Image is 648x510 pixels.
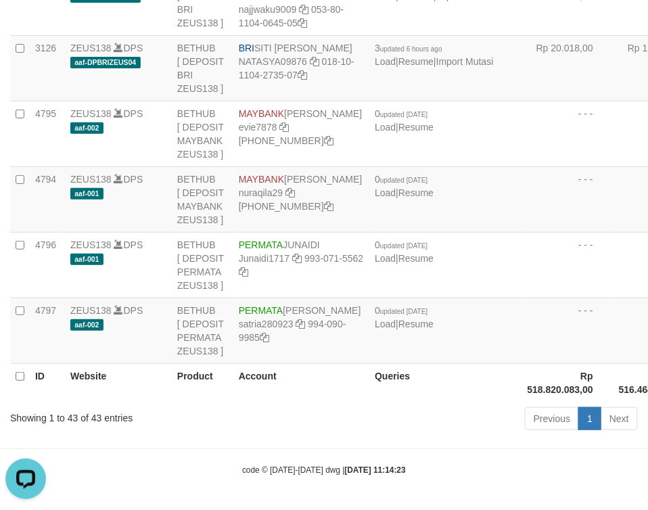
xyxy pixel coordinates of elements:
[239,122,277,133] a: evie7878
[280,122,290,133] a: Copy evie7878 to clipboard
[375,239,427,250] span: 0
[436,56,494,67] a: Import Mutasi
[398,319,434,329] a: Resume
[375,319,396,329] a: Load
[239,319,294,329] a: satria280923
[324,135,333,146] a: Copy 8004940100 to clipboard
[380,242,427,250] span: updated [DATE]
[522,166,614,232] td: - - -
[375,122,396,133] a: Load
[30,363,65,402] th: ID
[299,4,308,15] a: Copy najjwaku9009 to clipboard
[70,254,103,265] span: aaf-001
[30,101,65,166] td: 4795
[375,239,434,264] span: |
[70,305,112,316] a: ZEUS138
[239,266,248,277] a: Copy 9930715562 to clipboard
[65,166,172,232] td: DPS
[172,166,233,232] td: BETHUB [ DEPOSIT MAYBANK ZEUS138 ]
[375,305,427,316] span: 0
[65,101,172,166] td: DPS
[285,187,295,198] a: Copy nuraqila29 to clipboard
[375,174,434,198] span: |
[233,101,369,166] td: [PERSON_NAME] [PHONE_NUMBER]
[375,108,427,119] span: 0
[398,253,434,264] a: Resume
[233,298,369,363] td: [PERSON_NAME] 994-090-9985
[70,174,112,185] a: ZEUS138
[375,108,434,133] span: |
[30,232,65,298] td: 4796
[70,188,103,200] span: aaf-001
[65,298,172,363] td: DPS
[296,319,306,329] a: Copy satria280923 to clipboard
[70,239,112,250] a: ZEUS138
[522,35,614,101] td: Rp 20.018,00
[242,465,406,475] small: code © [DATE]-[DATE] dwg |
[239,305,283,316] span: PERMATA
[70,319,103,331] span: aaf-002
[70,122,103,134] span: aaf-002
[522,101,614,166] td: - - -
[239,187,283,198] a: nuraqila29
[380,45,442,53] span: updated 6 hours ago
[398,187,434,198] a: Resume
[10,406,260,425] div: Showing 1 to 43 of 43 entries
[172,232,233,298] td: BETHUB [ DEPOSIT PERMATA ZEUS138 ]
[30,298,65,363] td: 4797
[65,35,172,101] td: DPS
[380,111,427,118] span: updated [DATE]
[65,363,172,402] th: Website
[30,166,65,232] td: 4794
[578,407,601,430] a: 1
[172,298,233,363] td: BETHUB [ DEPOSIT PERMATA ZEUS138 ]
[522,232,614,298] td: - - -
[233,35,369,101] td: SITI [PERSON_NAME] 018-10-1104-2735-07
[324,201,333,212] a: Copy 8743968600 to clipboard
[70,57,141,68] span: aaf-DPBRIZEUS04
[375,174,427,185] span: 0
[239,239,283,250] span: PERMATA
[172,363,233,402] th: Product
[172,35,233,101] td: BETHUB [ DEPOSIT BRI ZEUS138 ]
[375,56,396,67] a: Load
[239,43,254,53] span: BRI
[298,18,307,28] a: Copy 053801104064505 to clipboard
[522,363,614,402] th: Rp 518.820.083,00
[601,407,638,430] a: Next
[525,407,579,430] a: Previous
[375,43,493,67] span: | |
[233,232,369,298] td: JUNAIDI 993-071-5562
[239,4,297,15] a: najjwaku9009
[345,465,406,475] strong: [DATE] 11:14:23
[239,253,290,264] a: Junaidi1717
[380,177,427,184] span: updated [DATE]
[375,253,396,264] a: Load
[5,5,46,46] button: Open LiveChat chat widget
[298,70,307,80] a: Copy 018101104273507 to clipboard
[369,363,522,402] th: Queries
[239,56,307,67] a: NATASYA09876
[375,43,442,53] span: 3
[375,187,396,198] a: Load
[65,232,172,298] td: DPS
[70,108,112,119] a: ZEUS138
[239,108,284,119] span: MAYBANK
[310,56,319,67] a: Copy NATASYA09876 to clipboard
[233,166,369,232] td: [PERSON_NAME] [PHONE_NUMBER]
[522,298,614,363] td: - - -
[398,122,434,133] a: Resume
[260,332,269,343] a: Copy 9940909985 to clipboard
[292,253,302,264] a: Copy Junaidi1717 to clipboard
[239,174,284,185] span: MAYBANK
[380,308,427,315] span: updated [DATE]
[172,101,233,166] td: BETHUB [ DEPOSIT MAYBANK ZEUS138 ]
[398,56,434,67] a: Resume
[70,43,112,53] a: ZEUS138
[233,363,369,402] th: Account
[30,35,65,101] td: 3126
[375,305,434,329] span: |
